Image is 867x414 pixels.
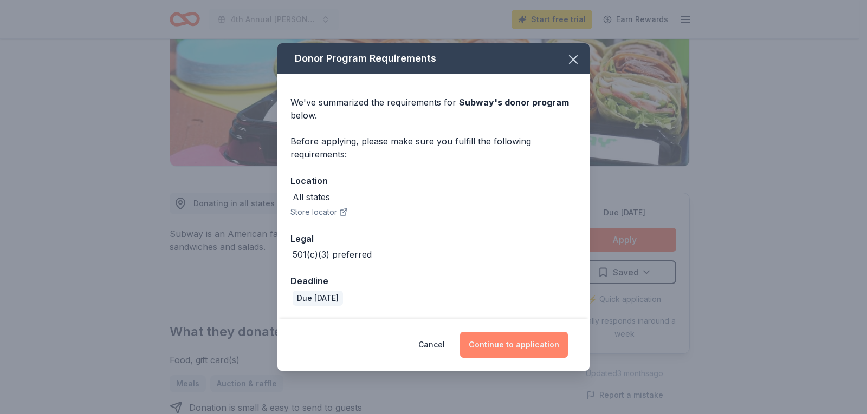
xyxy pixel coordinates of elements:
button: Continue to application [460,332,568,358]
div: 501(c)(3) preferred [293,248,372,261]
div: Before applying, please make sure you fulfill the following requirements: [290,135,577,161]
div: Location [290,174,577,188]
div: Donor Program Requirements [277,43,590,74]
div: Due [DATE] [293,291,343,306]
span: Subway 's donor program [459,97,569,108]
div: Legal [290,232,577,246]
div: Deadline [290,274,577,288]
div: We've summarized the requirements for below. [290,96,577,122]
button: Cancel [418,332,445,358]
button: Store locator [290,206,348,219]
div: All states [293,190,330,203]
